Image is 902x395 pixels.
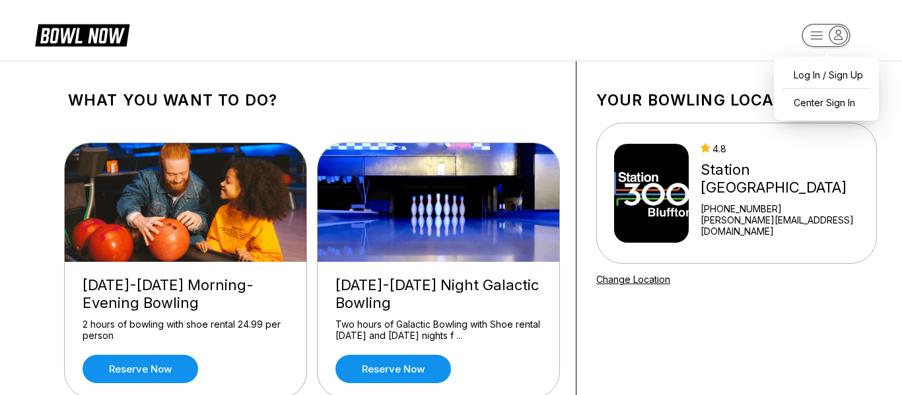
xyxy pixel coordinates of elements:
a: Log In / Sign Up [781,63,872,86]
div: [PHONE_NUMBER] [701,203,871,214]
a: Reserve now [335,355,451,383]
div: Two hours of Galactic Bowling with Shoe rental [DATE] and [DATE] nights f ... [335,319,541,342]
div: [DATE]-[DATE] Night Galactic Bowling [335,276,541,312]
h1: What you want to do? [68,91,556,109]
img: Friday-Sunday Morning-Evening Bowling [65,143,308,262]
div: 4.8 [701,143,871,154]
a: Change Location [596,274,670,285]
h1: Your bowling location [596,91,877,109]
img: Station 300 Bluffton [614,144,689,243]
div: Station [GEOGRAPHIC_DATA] [701,161,871,197]
a: Center Sign In [781,91,872,114]
a: [PERSON_NAME][EMAIL_ADDRESS][DOMAIN_NAME] [701,214,871,237]
a: Reserve now [83,355,198,383]
div: 2 hours of bowling with shoe rental 24.99 per person [83,319,289,342]
img: Friday-Saturday Night Galactic Bowling [318,143,561,262]
div: [DATE]-[DATE] Morning-Evening Bowling [83,276,289,312]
